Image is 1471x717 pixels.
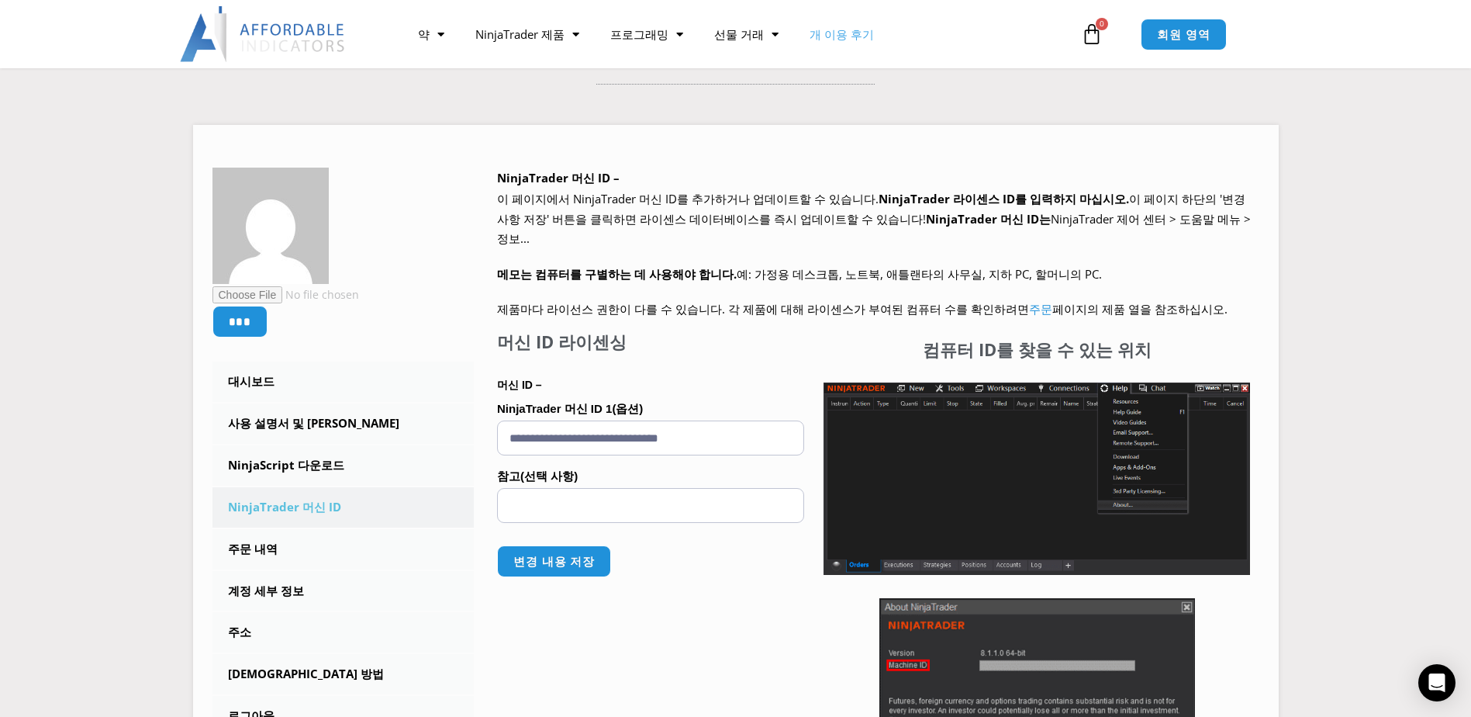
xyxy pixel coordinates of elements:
[1029,301,1052,317] a: 주문
[879,191,1129,206] b: NinjaTrader 라이센스 ID를 입력하지 마십시오.
[497,546,611,577] button: 변경 내용 저장
[497,465,804,488] label: 참고
[212,168,329,284] img: 1ba90e9fa53fd0397b1bfccdbd18c0bbece29c5906af7b2e563ad9906ef7c96a
[212,529,475,570] a: 주문 내역
[497,266,1102,282] span: 예: 가정용 데스크톱, 노트북, 애틀랜타의 사무실, 지하 PC, 할머니의 PC.
[402,16,1077,52] nav: 메뉴
[497,301,1228,317] span: 제품마다 라이선스 권한이 다를 수 있습니다. 각 제품에 대해 라이센스가 부여된 컴퓨터 수를 확인하려면 페이지의 제품 열을 참조하십시오.
[497,191,879,206] span: 이 페이지에서 NinjaTrader 머신 ID를 추가하거나 업데이트할 수 있습니다.
[595,16,699,52] a: 프로그래밍
[1141,19,1227,50] a: 회원 영역
[212,654,475,694] a: [DEMOGRAPHIC_DATA] 방법
[1096,18,1108,30] span: 0
[460,16,595,52] a: NinjaTrader 제품
[402,16,460,52] a: 약
[714,26,764,42] font: 선물 거래
[180,6,347,62] img: LogoAI | Affordable Indicators – NinjaTrader
[212,571,475,611] a: 계정 세부 정보
[212,612,475,653] a: 주소
[497,266,737,282] strong: 메모는 컴퓨터를 구별하는 데 사용해야 합니다.
[610,26,668,42] font: 프로그래밍
[212,445,475,486] a: NinjaScript 다운로드
[418,26,430,42] font: 약
[1157,29,1210,40] span: 회원 영역
[497,379,542,391] strong: 머신 ID –
[497,170,620,185] b: NinjaTrader 머신 ID –
[1058,12,1126,57] a: 0
[699,16,794,52] a: 선물 거래
[475,26,565,42] font: NinjaTrader 제품
[497,331,804,352] h4: 머신 ID 라이센싱
[497,191,1251,246] span: 이 페이지 하단의 '변경 사항 저장' 버튼을 클릭하면 라이센스 데이터베이스를 즉시 업데이트할 수 있습니다! NinjaTrader 제어 센터 > 도움말 메뉴 > 정보...
[212,404,475,444] a: 사용 설명서 및 [PERSON_NAME]
[212,487,475,528] a: NinjaTrader 머신 ID
[612,402,643,415] span: (옵션)
[212,362,475,402] a: 대시보드
[1418,664,1455,701] div: 인터콤 메신저 열기
[926,211,1051,227] strong: NinjaTrader 머신 ID는
[824,383,1250,575] img: Screenshot 2025-01-17 1155544 | Affordable Indicators – NinjaTrader
[520,469,578,483] span: (선택 사항)
[497,397,804,421] label: NinjaTrader 머신 ID 1
[824,339,1250,359] h4: 컴퓨터 ID를 찾을 수 있는 위치
[794,16,889,52] a: 개 이용 후기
